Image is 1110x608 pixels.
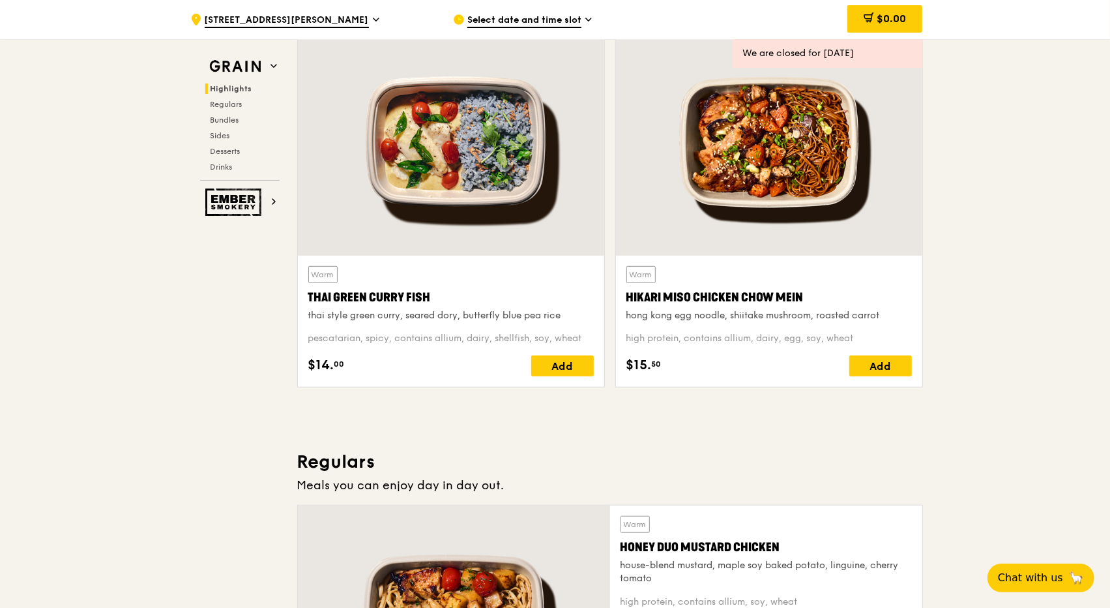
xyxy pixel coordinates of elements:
[308,332,594,345] div: pescatarian, spicy, contains allium, dairy, shellfish, soy, wheat
[626,309,912,322] div: hong kong egg noodle, shiitake mushroom, roasted carrot
[877,12,906,25] span: $0.00
[297,450,923,474] h3: Regulars
[626,332,912,345] div: high protein, contains allium, dairy, egg, soy, wheat
[1068,570,1084,586] span: 🦙
[849,356,912,376] div: Add
[334,359,345,369] span: 00
[297,476,923,494] div: Meals you can enjoy day in day out.
[211,115,239,125] span: Bundles
[308,288,594,307] div: Thai Green Curry Fish
[626,356,652,375] span: $15.
[205,14,369,28] span: [STREET_ADDRESS][PERSON_NAME]
[211,84,252,93] span: Highlights
[626,266,656,283] div: Warm
[308,266,338,283] div: Warm
[998,570,1063,586] span: Chat with us
[652,359,662,369] span: 50
[211,131,230,140] span: Sides
[211,162,233,172] span: Drinks
[205,55,265,78] img: Grain web logo
[211,100,242,109] span: Regulars
[621,516,650,533] div: Warm
[626,288,912,307] div: Hikari Miso Chicken Chow Mein
[308,356,334,375] span: $14.
[211,147,241,156] span: Desserts
[205,189,265,216] img: Ember Smokery web logo
[987,564,1094,592] button: Chat with us🦙
[308,309,594,322] div: thai style green curry, seared dory, butterfly blue pea rice
[743,47,913,60] div: We are closed for [DATE]
[621,559,912,585] div: house-blend mustard, maple soy baked potato, linguine, cherry tomato
[467,14,581,28] span: Select date and time slot
[531,356,594,376] div: Add
[621,538,912,556] div: Honey Duo Mustard Chicken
